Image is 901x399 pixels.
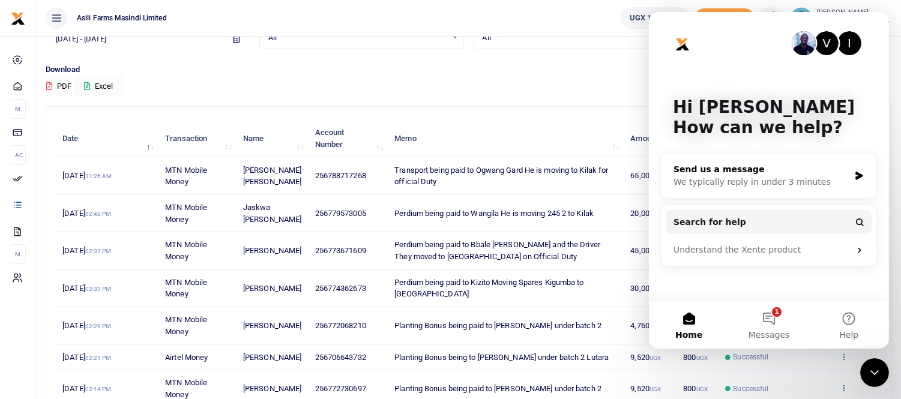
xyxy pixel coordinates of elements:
a: logo-small logo-large logo-large [11,13,25,22]
li: Wallet ballance [616,7,695,29]
span: 800 [683,384,708,393]
span: 45,000 [630,246,665,255]
span: MTN Mobile Money [165,378,207,399]
small: UGX [649,386,661,392]
span: All [268,32,446,44]
small: 02:29 PM [85,323,112,329]
button: PDF [46,76,72,97]
span: [DATE] [62,246,111,255]
span: [DATE] [62,321,111,330]
small: 11:26 AM [85,173,112,179]
a: UGX 1,095,946 [621,7,690,29]
iframe: Intercom live chat [860,358,889,387]
span: [PERSON_NAME] [243,284,301,293]
iframe: Intercom live chat [649,12,889,349]
th: Memo: activate to sort column ascending [388,120,624,157]
span: 256772068210 [315,321,366,330]
span: 256773671609 [315,246,366,255]
span: 65,000 [630,171,665,180]
span: Asili Farms Masindi Limited [72,13,172,23]
small: 02:37 PM [85,248,112,254]
li: Ac [10,145,26,165]
li: Toup your wallet [695,8,755,28]
span: Jaskwa [PERSON_NAME] [243,203,301,224]
li: M [10,99,26,119]
th: Name: activate to sort column ascending [237,120,309,157]
span: [DATE] [62,171,112,180]
span: All [483,32,660,44]
span: 256788717268 [315,171,366,180]
span: Successful [733,352,768,362]
span: Transport being paid to Ogwang Gard He is moving to Kilak for official Duty [394,166,608,187]
small: 02:42 PM [85,211,112,217]
span: Airtel Money [165,353,208,362]
span: 256706643732 [315,353,366,362]
img: profile-user [791,7,812,29]
img: logo-small [11,11,25,26]
span: MTN Mobile Money [165,278,207,299]
span: 256774362673 [315,284,366,293]
button: Excel [74,76,123,97]
span: [PERSON_NAME] [PERSON_NAME] [243,166,301,187]
span: MTN Mobile Money [165,203,207,224]
span: 9,520 [630,353,661,362]
th: Date: activate to sort column descending [56,120,158,157]
p: Download [46,64,891,76]
span: Perdium being paid to Wangila He is moving 245 2 to Kilak [394,209,594,218]
span: 256772730697 [315,384,366,393]
span: 9,520 [630,384,661,393]
span: Perdium being paid to Kizito Moving Spares Kigumba to [GEOGRAPHIC_DATA] [394,278,583,299]
th: Amount: activate to sort column ascending [624,120,677,157]
small: 02:21 PM [85,355,112,361]
span: Planting Bonus being paid to [PERSON_NAME] under batch 2 [394,321,601,330]
span: Successful [733,383,768,394]
small: [PERSON_NAME] [817,8,891,18]
span: [PERSON_NAME] [243,321,301,330]
small: UGX [649,355,661,361]
input: select period [46,29,223,49]
span: [DATE] [62,353,111,362]
span: [DATE] [62,384,111,393]
span: [DATE] [62,284,111,293]
span: MTN Mobile Money [165,166,207,187]
li: M [10,244,26,264]
th: Account Number: activate to sort column ascending [308,120,388,157]
small: 02:14 PM [85,386,112,392]
a: profile-user [PERSON_NAME] PAR DIEMS WALLET [791,7,891,29]
span: 20,000 [630,209,665,218]
span: Planting Bonus being to [PERSON_NAME] under batch 2 Lutara [394,353,609,362]
span: MTN Mobile Money [165,240,207,261]
span: 30,000 [630,284,665,293]
th: Transaction: activate to sort column ascending [158,120,237,157]
span: [DATE] [62,209,111,218]
span: 256779573005 [315,209,366,218]
span: Add money [695,8,755,28]
span: [PERSON_NAME] [243,384,301,393]
span: 4,760 [630,321,661,330]
small: UGX [696,386,708,392]
span: UGX 1,095,946 [630,12,681,24]
small: 02:33 PM [85,286,112,292]
span: [PERSON_NAME] [243,353,301,362]
span: 800 [683,353,708,362]
small: UGX [696,355,708,361]
span: MTN Mobile Money [165,315,207,336]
